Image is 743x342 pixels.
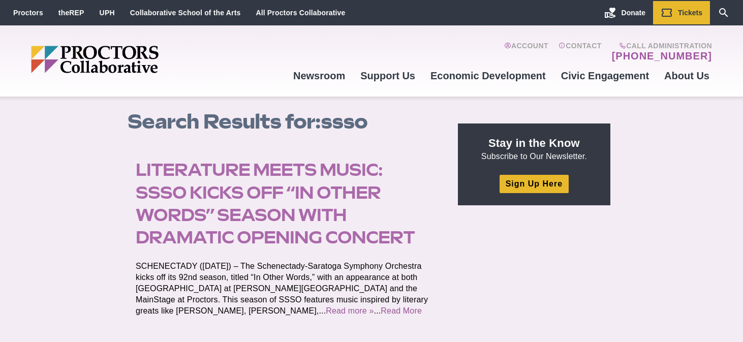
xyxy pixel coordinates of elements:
[609,42,712,50] span: Call Administration
[678,9,702,17] span: Tickets
[130,9,241,17] a: Collaborative School of the Arts
[286,62,353,89] a: Newsroom
[488,137,580,149] strong: Stay in the Know
[657,62,717,89] a: About Us
[710,1,737,24] a: Search
[553,62,657,89] a: Civic Engagement
[256,9,345,17] a: All Proctors Collaborative
[128,110,447,133] h1: ssso
[100,9,115,17] a: UPH
[423,62,553,89] a: Economic Development
[381,306,422,315] a: Read More
[653,1,710,24] a: Tickets
[58,9,84,17] a: theREP
[500,175,569,193] a: Sign Up Here
[559,42,602,62] a: Contact
[128,109,321,134] span: Search Results for:
[326,306,374,315] a: Read more »
[13,9,43,17] a: Proctors
[136,261,435,317] p: SCHENECTADY ([DATE]) – The Schenectady-Saratoga Symphony Orchestra kicks off its 92nd season, tit...
[597,1,653,24] a: Donate
[622,9,645,17] span: Donate
[31,46,237,73] img: Proctors logo
[504,42,548,62] a: Account
[136,160,415,247] a: Literature Meets Music: SSSO Kicks Off “In Other Words” Season with Dramatic Opening Concert
[470,136,598,162] p: Subscribe to Our Newsletter.
[353,62,423,89] a: Support Us
[612,50,712,62] a: [PHONE_NUMBER]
